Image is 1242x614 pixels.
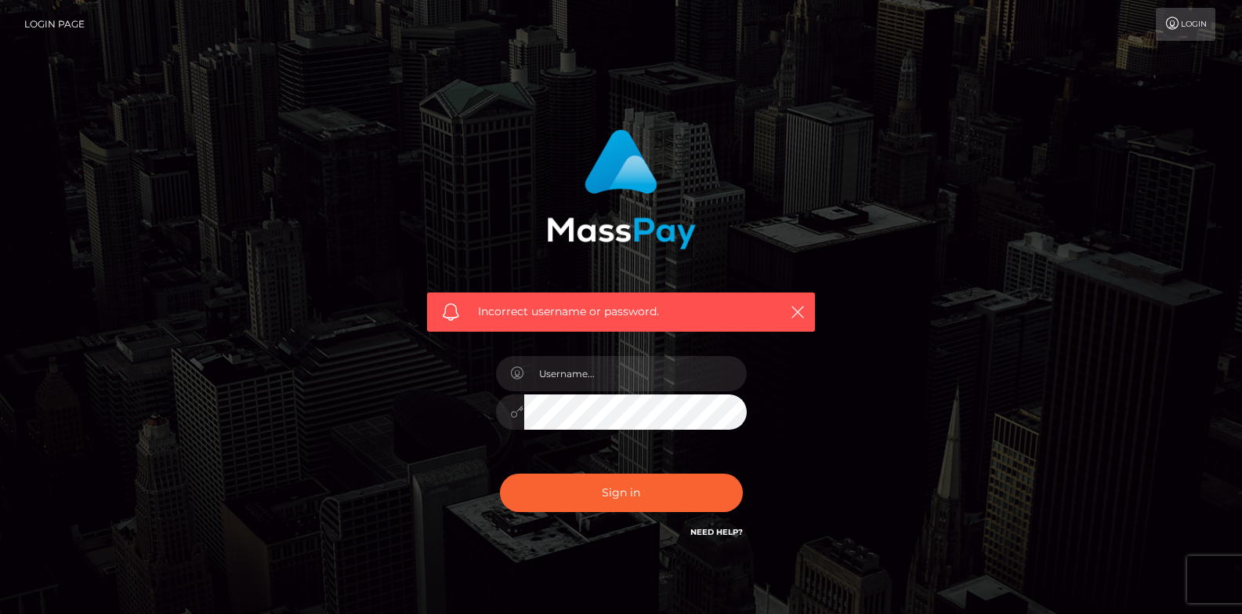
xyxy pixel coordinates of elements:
[547,129,696,249] img: MassPay Login
[478,303,764,320] span: Incorrect username or password.
[500,474,743,512] button: Sign in
[1156,8,1215,41] a: Login
[690,527,743,537] a: Need Help?
[524,356,747,391] input: Username...
[24,8,85,41] a: Login Page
